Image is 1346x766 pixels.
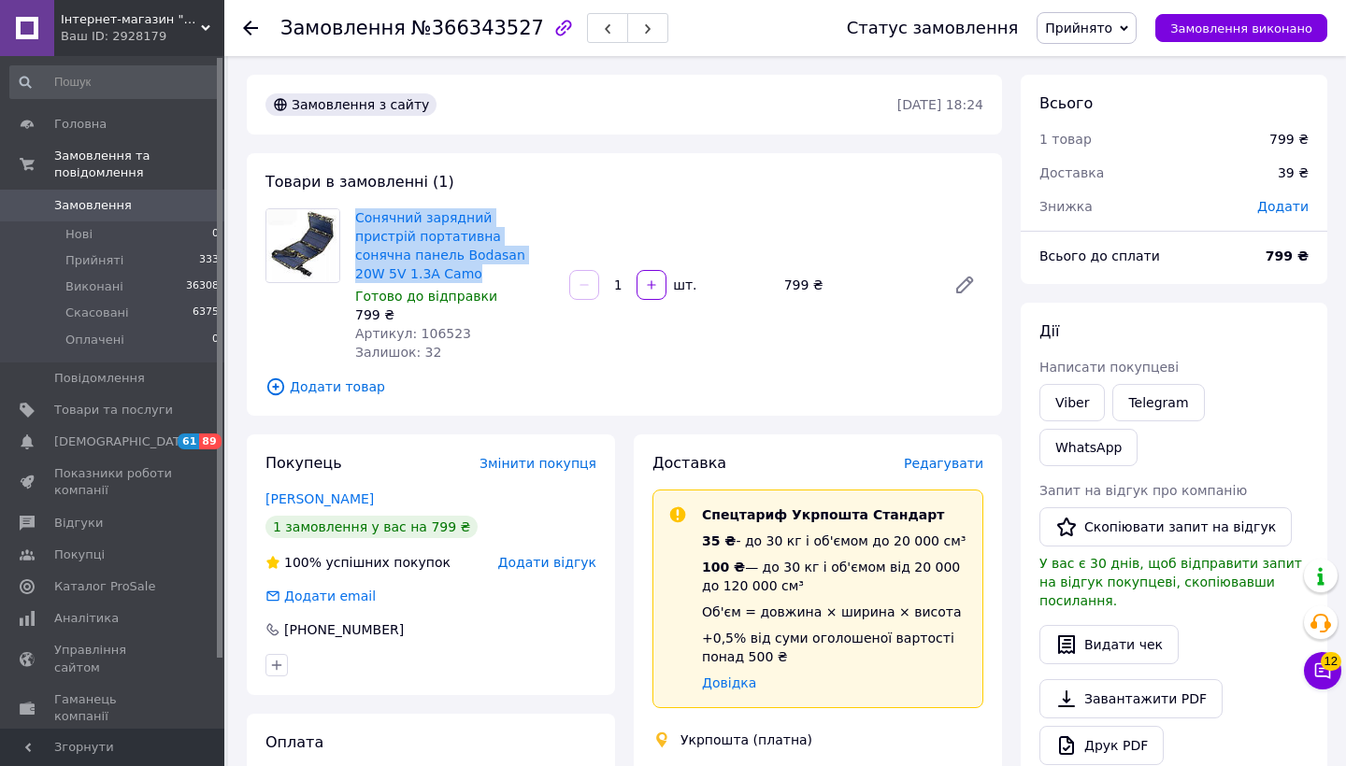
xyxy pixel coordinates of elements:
a: Редагувати [946,266,983,304]
span: Покупці [54,546,105,563]
div: - до 30 кг і об'ємом до 20 000 см³ [702,532,967,550]
span: Каталог ProSale [54,578,155,595]
span: Написати покупцеві [1039,360,1179,375]
button: Чат з покупцем12 [1304,652,1341,689]
a: Telegram [1112,384,1204,421]
div: Додати email [264,587,378,605]
b: 799 ₴ [1266,248,1309,263]
span: Управління сайтом [54,642,173,675]
span: Додати відгук [498,555,596,570]
span: Відгуки [54,515,103,532]
span: 35 ₴ [702,533,736,548]
span: 12 [1321,652,1341,671]
span: 100% [284,555,322,570]
span: Редагувати [904,456,983,471]
span: Інтернет-магазин "4buy" [61,11,201,28]
time: [DATE] 18:24 [897,97,983,112]
span: Доставка [652,454,726,472]
span: 89 [199,433,221,449]
div: успішних покупок [265,553,451,572]
a: Довідка [702,675,756,690]
span: 333 [199,252,219,269]
div: 39 ₴ [1267,152,1320,193]
button: Видати чек [1039,625,1179,664]
a: Друк PDF [1039,726,1164,765]
div: 799 ₴ [1269,130,1309,149]
div: — до 30 кг і об'ємом від 20 000 до 120 000 см³ [702,558,967,595]
span: [DEMOGRAPHIC_DATA] [54,433,193,450]
span: Додати [1257,199,1309,214]
span: 0 [212,332,219,348]
span: Замовлення [280,17,406,39]
span: Показники роботи компанії [54,465,173,499]
span: 6375 [193,305,219,321]
span: Повідомлення [54,370,145,387]
span: Оплата [265,733,323,751]
span: 0 [212,226,219,243]
div: [PHONE_NUMBER] [282,620,406,639]
span: У вас є 30 днів, щоб відправити запит на відгук покупцеві, скопіювавши посилання. [1039,556,1302,608]
span: Товари в замовленні (1) [265,173,454,191]
button: Скопіювати запит на відгук [1039,507,1292,546]
span: 61 [178,433,199,449]
span: Додати товар [265,376,983,397]
span: Дії [1039,322,1059,340]
span: Головна [54,116,107,133]
button: Замовлення виконано [1155,14,1327,42]
span: 1 товар [1039,132,1092,147]
span: 100 ₴ [702,560,745,574]
input: Пошук [9,65,221,99]
span: Готово до відправки [355,289,497,304]
a: Сонячний зарядний пристрій портативна сонячна панель Bodasan 20W 5V 1.3A Camo [355,210,525,281]
a: WhatsApp [1039,429,1138,466]
span: Змінити покупця [480,456,596,471]
div: Замовлення з сайту [265,93,437,116]
span: Товари та послуги [54,402,173,418]
div: 799 ₴ [355,305,554,324]
span: 36308 [186,278,219,295]
span: Всього до сплати [1039,248,1160,263]
span: №366343527 [411,17,544,39]
a: Viber [1039,384,1105,421]
span: Знижка [1039,199,1093,214]
div: Статус замовлення [847,19,1019,37]
span: Спецтариф Укрпошта Стандарт [702,507,944,522]
span: Замовлення та повідомлення [54,148,224,181]
span: Оплачені [65,332,124,348]
div: 799 ₴ [777,272,938,298]
span: Залишок: 32 [355,345,441,360]
a: [PERSON_NAME] [265,491,374,506]
div: шт. [668,276,698,294]
span: Скасовані [65,305,129,321]
span: Артикул: 106523 [355,326,471,341]
a: Завантажити PDF [1039,679,1223,718]
div: +0,5% від суми оголошеної вартості понад 500 ₴ [702,629,967,666]
span: Замовлення виконано [1170,21,1312,35]
span: Прийнято [1045,21,1112,35]
div: Об'єм = довжина × ширина × висота [702,603,967,621]
span: Виконані [65,278,123,295]
div: Додати email [282,587,378,605]
span: Аналітика [54,610,119,627]
div: Ваш ID: 2928179 [61,28,224,45]
span: Покупець [265,454,342,472]
div: Укрпошта (платна) [676,731,817,749]
span: Всього [1039,94,1093,112]
span: Запит на відгук про компанію [1039,483,1247,498]
div: Повернутися назад [243,19,258,37]
img: Сонячний зарядний пристрій портативна сонячна панель Bodasan 20W 5V 1.3A Camo [266,209,339,281]
span: Нові [65,226,93,243]
span: Замовлення [54,197,132,214]
div: 1 замовлення у вас на 799 ₴ [265,516,478,538]
span: Прийняті [65,252,123,269]
span: Доставка [1039,165,1104,180]
span: Гаманець компанії [54,691,173,725]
